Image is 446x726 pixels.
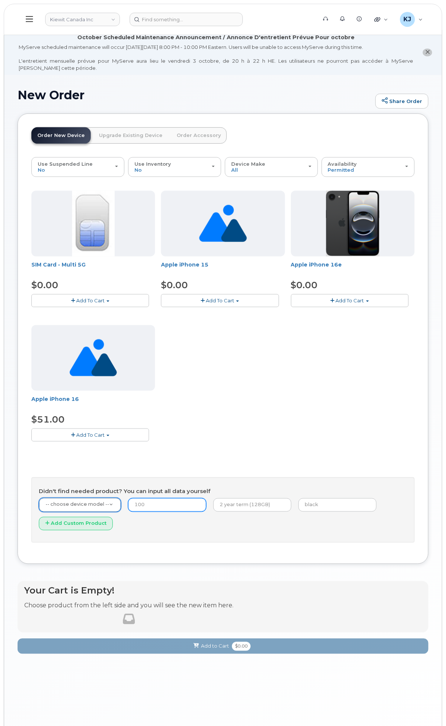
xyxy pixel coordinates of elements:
span: $0.00 [31,280,58,290]
span: Use Suspended Line [38,161,93,167]
span: Availability [328,161,357,167]
span: $51.00 [31,414,65,425]
button: Add Custom Product [39,517,113,531]
button: Device Make All [225,157,318,177]
a: SIM Card - Multi 5G [31,261,86,268]
a: -- choose device model -- [39,498,121,512]
h1: New Order [18,88,372,102]
div: SIM Card - Multi 5G [31,261,155,276]
iframe: Messenger Launcher [414,694,440,720]
button: Add to Cart $0.00 [18,639,428,654]
div: Apple iPhone 16e [291,261,415,276]
span: Device Make [231,161,265,167]
span: Permitted [328,167,354,173]
p: Choose product from the left side and you will see the new item here. [24,602,233,610]
span: No [38,167,45,173]
h4: Didn't find needed product? You can input all data yourself [39,488,407,495]
div: Apple iPhone 16 [31,395,155,410]
button: Availability Permitted [322,157,415,177]
button: Use Suspended Line No [31,157,124,177]
span: No [134,167,142,173]
span: $0.00 [291,280,318,290]
button: Add To Cart [31,294,149,307]
div: MyServe scheduled maintenance will occur [DATE][DATE] 8:00 PM - 10:00 PM Eastern. Users will be u... [19,44,413,71]
a: Share Order [375,94,428,109]
button: Add To Cart [161,294,279,307]
img: no_image_found-2caef05468ed5679b831cfe6fc140e25e0c280774317ffc20a367ab7fd17291e.png [69,325,117,391]
a: Upgrade Existing Device [93,127,168,144]
span: Use Inventory [134,161,171,167]
a: Order Accessory [171,127,227,144]
span: Add To Cart [76,297,105,303]
input: 2 year term (128GB) [213,498,291,512]
div: October Scheduled Maintenance Announcement / Annonce D'entretient Prévue Pour octobre [77,34,354,41]
h4: Your Cart is Empty! [24,586,233,596]
a: Apple iPhone 15 [161,261,208,268]
input: 100 [128,498,206,512]
img: no_image_found-2caef05468ed5679b831cfe6fc140e25e0c280774317ffc20a367ab7fd17291e.png [199,191,247,256]
a: Order New Device [31,127,91,144]
div: Apple iPhone 15 [161,261,285,276]
span: Add To Cart [76,432,105,438]
span: All [231,167,238,173]
img: iPhone_16e_pic.PNG [326,191,380,256]
span: $0.00 [161,280,188,290]
span: Add to Cart [201,643,229,650]
button: Add To Cart [31,429,149,442]
button: close notification [423,49,432,56]
button: Use Inventory No [128,157,221,177]
input: black [298,498,377,512]
span: $0.00 [232,642,251,651]
img: 00D627D4-43E9-49B7-A367-2C99342E128C.jpg [72,191,115,256]
button: Add To Cart [291,294,409,307]
span: -- choose device model -- [46,502,109,507]
span: Add To Cart [336,297,364,303]
a: Apple iPhone 16e [291,261,342,268]
span: Add To Cart [206,297,234,303]
a: Apple iPhone 16 [31,396,79,402]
